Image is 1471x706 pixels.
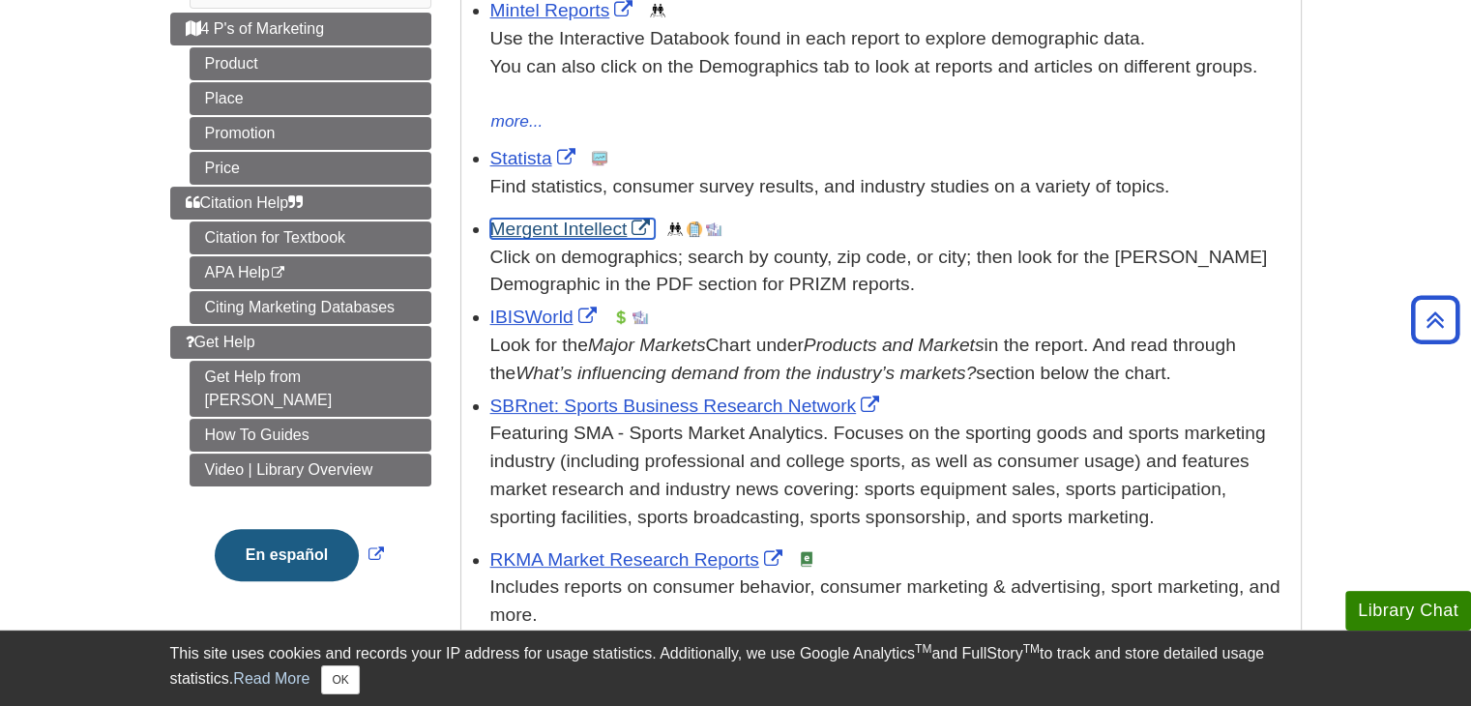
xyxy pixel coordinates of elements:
a: Price [190,152,431,185]
i: Major Markets [588,335,706,355]
a: Product [190,47,431,80]
a: Link opens in new window [490,219,656,239]
img: Company Information [687,221,702,237]
sup: TM [915,642,931,656]
a: Video | Library Overview [190,454,431,486]
a: APA Help [190,256,431,289]
a: Citing Marketing Databases [190,291,431,324]
div: Click on demographics; search by county, zip code, or city; then look for the [PERSON_NAME] Demog... [490,244,1291,300]
div: Use the Interactive Databook found in each report to explore demographic data. You can also click... [490,25,1291,108]
a: Read More [233,670,309,687]
a: Place [190,82,431,115]
i: This link opens in a new window [270,267,286,279]
button: Library Chat [1345,591,1471,631]
span: 4 P's of Marketing [186,20,325,37]
i: Products and Markets [804,335,985,355]
button: Close [321,665,359,694]
span: Get Help [186,334,255,350]
a: Link opens in new window [490,307,602,327]
p: Find statistics, consumer survey results, and industry studies on a variety of topics. [490,173,1291,201]
a: Link opens in new window [490,148,580,168]
a: Get Help from [PERSON_NAME] [190,361,431,417]
p: Featuring SMA - Sports Market Analytics. Focuses on the sporting goods and sports marketing indus... [490,420,1291,531]
div: Look for the Chart under in the report. And read through the section below the chart. [490,332,1291,388]
sup: TM [1023,642,1040,656]
span: Citation Help [186,194,304,211]
a: Citation for Textbook [190,221,431,254]
a: Citation Help [170,187,431,220]
button: more... [490,108,544,135]
a: Link opens in new window [210,546,389,563]
a: Back to Top [1404,307,1466,333]
img: Financial Report [613,309,629,325]
img: Demographics [650,3,665,18]
a: Promotion [190,117,431,150]
i: What’s influencing demand from the industry’s markets? [515,363,976,383]
img: e-Book [799,551,814,567]
a: Link opens in new window [490,549,787,570]
img: Demographics [667,221,683,237]
img: Industry Report [706,221,721,237]
img: Industry Report [633,309,648,325]
div: Includes reports on consumer behavior, consumer marketing & advertising, sport marketing, and more. [490,574,1291,630]
a: How To Guides [190,419,431,452]
a: Get Help [170,326,431,359]
a: 4 P's of Marketing [170,13,431,45]
img: Statistics [592,151,607,166]
a: Link opens in new window [490,396,885,416]
div: This site uses cookies and records your IP address for usage statistics. Additionally, we use Goo... [170,642,1302,694]
button: En español [215,529,359,581]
